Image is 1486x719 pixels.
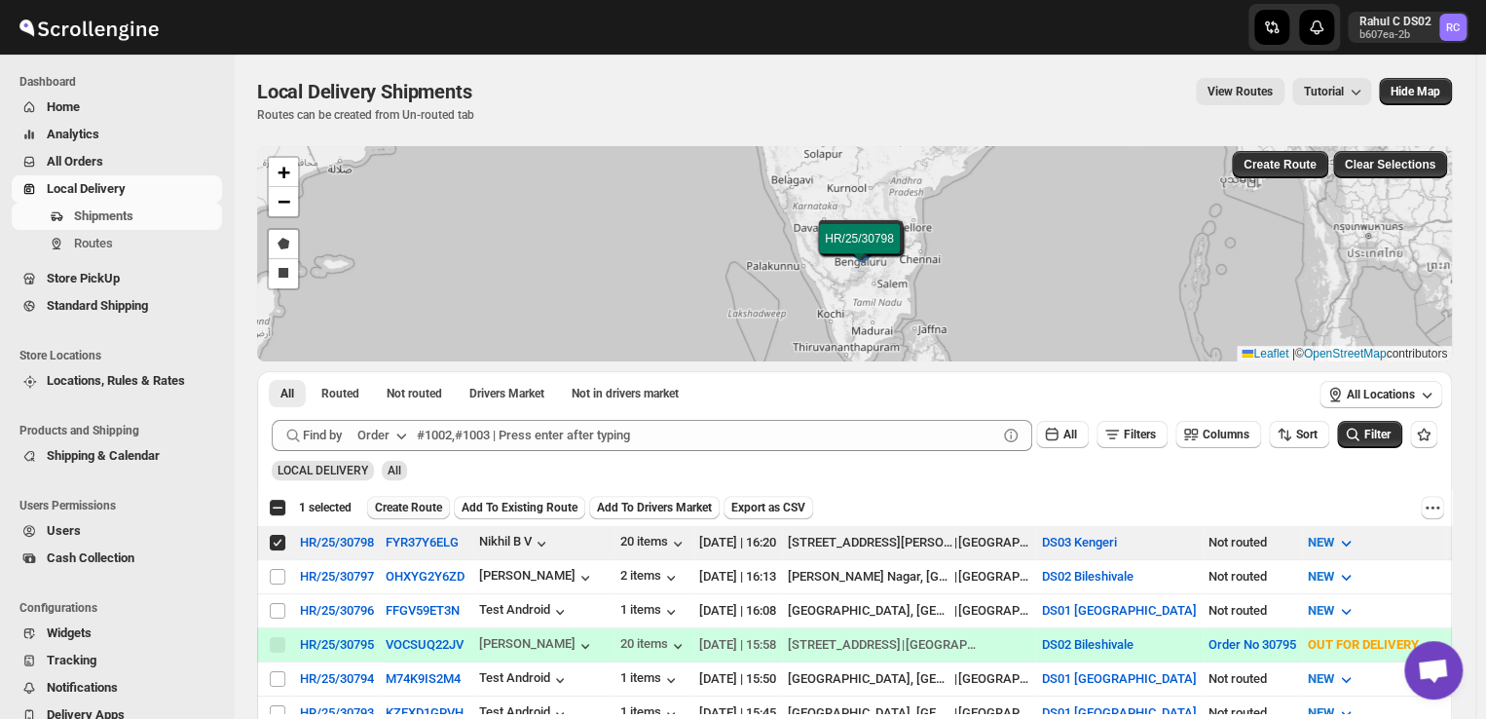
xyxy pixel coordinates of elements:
button: NEW [1296,663,1367,695]
button: 1 items [620,670,681,690]
button: NEW [1296,595,1367,626]
div: HR/25/30798 [300,535,374,549]
img: Marker [845,236,874,257]
div: Not routed [1208,669,1296,689]
button: Widgets [12,620,222,647]
button: view route [1196,78,1284,105]
div: [GEOGRAPHIC_DATA] [958,601,1030,621]
button: HR/25/30796 [300,603,374,618]
div: Order [357,426,390,445]
div: [DATE] | 15:58 [699,635,776,655]
div: 1 items [620,602,681,622]
span: Add To Drivers Market [597,500,712,515]
div: [STREET_ADDRESS] [788,635,901,655]
div: Nikhil B V [479,534,551,553]
button: Claimable [458,380,556,407]
button: OUT FOR DELIVERY [1296,629,1452,661]
button: DS01 [GEOGRAPHIC_DATA] [1042,671,1197,686]
div: Not routed [1208,567,1296,587]
span: Tracking [47,653,96,667]
div: | [788,567,1030,587]
div: [GEOGRAPHIC_DATA] [958,567,1030,587]
button: Sort [1269,421,1329,448]
button: Home [12,94,222,121]
span: Widgets [47,625,92,640]
button: DS02 Bileshivale [1042,637,1133,652]
span: Notifications [47,680,118,695]
span: 1 selected [299,500,352,515]
a: Leaflet [1242,347,1288,360]
div: Not routed [1208,533,1296,552]
span: Not routed [387,386,442,401]
div: [DATE] | 16:20 [699,533,776,552]
input: #1002,#1003 | Press enter after typing [417,420,997,451]
span: Routed [321,386,359,401]
button: Un-claimable [560,380,690,407]
img: Marker [846,241,875,262]
button: HR/25/30797 [300,569,374,584]
div: [PERSON_NAME] [479,636,595,656]
button: 20 items [620,636,687,656]
button: Order [346,420,423,451]
button: HR/25/30794 [300,671,374,686]
div: [DATE] | 16:13 [699,567,776,587]
span: NEW [1308,569,1334,584]
button: Test Android [479,602,570,622]
span: OUT FOR DELIVERY [1308,637,1419,652]
button: Routes [12,230,222,257]
button: All [269,380,306,407]
button: All Locations [1319,381,1442,408]
span: Filters [1124,428,1156,441]
span: Filter [1364,428,1391,441]
button: All [1036,421,1089,448]
img: Marker [845,240,874,261]
div: 20 items [620,534,687,553]
span: All Locations [1347,387,1415,402]
span: Local Delivery Shipments [257,80,471,103]
span: Analytics [47,127,99,141]
span: Configurations [19,600,224,616]
span: Create Route [375,500,442,515]
button: [PERSON_NAME] [479,568,595,587]
button: Unrouted [375,380,454,407]
span: Home [47,99,80,114]
span: Tutorial [1304,85,1344,99]
button: Add To Drivers Market [589,496,720,519]
div: [GEOGRAPHIC_DATA] [958,669,1030,689]
button: Notifications [12,674,222,701]
button: Create Route [367,496,450,519]
span: All Orders [47,154,103,169]
span: Rahul C DS02 [1439,14,1467,41]
img: Marker [847,239,876,260]
button: Filter [1337,421,1402,448]
a: Draw a rectangle [269,259,298,288]
span: Create Route [1244,157,1317,172]
img: Marker [847,241,876,262]
button: DS03 Kengeri [1042,535,1117,549]
span: View Routes [1207,84,1273,99]
span: Columns [1203,428,1249,441]
button: Users [12,517,222,545]
p: Routes can be created from Un-routed tab [257,107,479,123]
button: Cash Collection [12,545,222,572]
button: Shipments [12,203,222,230]
div: [STREET_ADDRESS][PERSON_NAME] [788,533,953,552]
button: Test Android [479,670,570,690]
button: FFGV59ET3N [386,603,460,618]
button: All Orders [12,148,222,175]
span: Products and Shipping [19,423,224,438]
button: DS01 [GEOGRAPHIC_DATA] [1042,603,1197,618]
img: Marker [846,237,875,258]
span: − [278,189,290,213]
button: VOCSUQ22JV [386,637,464,652]
span: Cash Collection [47,550,134,565]
div: | [788,533,1030,552]
button: NEW [1296,561,1367,592]
span: Export as CSV [731,500,805,515]
span: Store PickUp [47,271,120,285]
span: NEW [1308,671,1334,686]
div: | [788,669,1030,689]
span: Shipments [74,208,133,223]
